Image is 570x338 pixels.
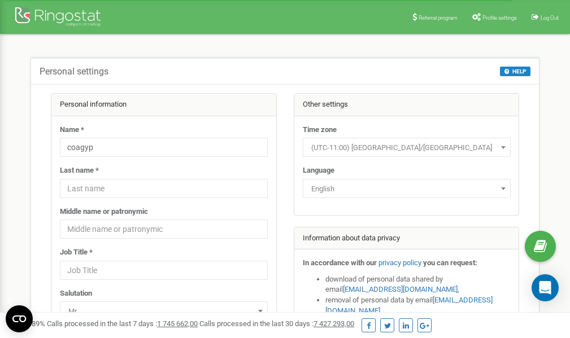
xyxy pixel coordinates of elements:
[6,305,33,332] button: Open CMP widget
[60,125,84,135] label: Name *
[303,179,511,198] span: English
[303,125,337,135] label: Time zone
[47,319,198,328] span: Calls processed in the last 7 days :
[482,15,517,21] span: Profile settings
[40,67,108,77] h5: Personal settings
[60,247,93,258] label: Job Title *
[51,94,276,116] div: Personal information
[307,181,507,197] span: English
[64,304,264,319] span: Mr.
[60,261,268,280] input: Job Title
[423,258,477,267] strong: you can request:
[314,319,354,328] u: 7 427 293,00
[419,15,458,21] span: Referral program
[307,140,507,156] span: (UTC-11:00) Pacific/Midway
[60,138,268,157] input: Name
[199,319,354,328] span: Calls processed in the last 30 days :
[378,258,421,267] a: privacy policy
[343,285,458,293] a: [EMAIL_ADDRESS][DOMAIN_NAME]
[60,301,268,321] span: Mr.
[303,165,334,176] label: Language
[532,274,559,301] div: Open Intercom Messenger
[325,295,511,316] li: removal of personal data by email ,
[303,138,511,157] span: (UTC-11:00) Pacific/Midway
[294,94,519,116] div: Other settings
[325,274,511,295] li: download of personal data shared by email ,
[60,207,148,217] label: Middle name or patronymic
[60,165,99,176] label: Last name *
[157,319,198,328] u: 1 745 662,00
[500,67,530,76] button: HELP
[303,258,377,267] strong: In accordance with our
[60,220,268,239] input: Middle name or patronymic
[541,15,559,21] span: Log Out
[60,288,92,299] label: Salutation
[60,179,268,198] input: Last name
[294,227,519,250] div: Information about data privacy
